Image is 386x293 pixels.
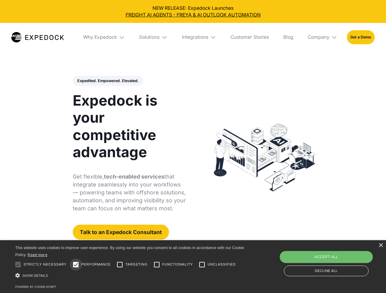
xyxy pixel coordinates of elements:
[73,225,169,240] a: Talk to an Expedock Consultant
[177,23,221,52] div: Integrations
[347,30,375,44] a: Get a Demo
[280,251,373,263] div: Accept all
[134,23,172,52] div: Solutions
[81,262,111,267] span: Performance
[78,23,130,52] div: Why Expedock
[83,34,117,40] div: Why Expedock
[303,23,342,52] div: Company
[24,262,67,267] span: Strictly necessary
[28,252,47,257] a: Read more
[182,34,208,40] div: Integrations
[15,285,56,288] a: Powered by cookie-script
[278,23,298,52] a: Blog
[208,262,236,267] span: Unclassified
[162,262,193,267] span: Functionality
[226,23,274,52] a: Customer Stories
[15,246,244,257] span: This website uses cookies to improve user experience. By using our website you consent to all coo...
[104,173,164,180] strong: tech-enabled services
[139,34,160,40] div: Solutions
[73,173,186,212] p: Get flexible, that integrate seamlessly into your workflows — powering teams with offshore soluti...
[308,34,329,40] div: Company
[15,272,246,280] div: Show details
[22,274,48,277] span: Show details
[73,92,186,161] h1: Expedock is your competitive advantage
[5,5,381,18] div: NEW RELEASE: Expedock Launches
[284,227,386,293] iframe: Chat Widget
[125,262,147,267] span: Targeting
[5,12,381,18] a: FREIGHT AI AGENTS - FREYA & AI OUTLOOK AUTOMATION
